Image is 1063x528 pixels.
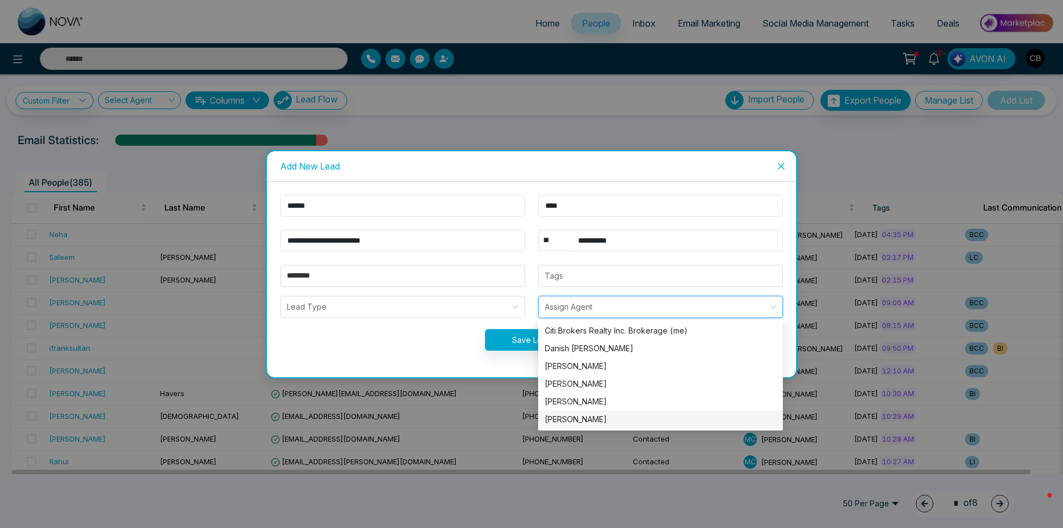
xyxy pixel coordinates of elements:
[1025,490,1052,517] iframe: Intercom live chat
[538,411,783,428] div: Manny Chima
[777,162,786,171] span: close
[538,340,783,357] div: Danish Brar
[485,329,579,351] button: Save Lead
[545,413,776,426] div: [PERSON_NAME]
[545,342,776,355] div: Danish [PERSON_NAME]
[538,375,783,393] div: Kamal Chohan
[545,325,776,337] div: Citi Brokers Realty Inc. Brokerage (me)
[538,322,783,340] div: Citi Brokers Realty Inc. Brokerage (me)
[545,360,776,372] div: [PERSON_NAME]
[545,396,776,408] div: [PERSON_NAME]
[538,357,783,375] div: Kanwar Cheema
[766,151,796,181] button: Close
[538,393,783,411] div: Aitzaz Ahmad
[280,160,783,172] div: Add New Lead
[545,378,776,390] div: [PERSON_NAME]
